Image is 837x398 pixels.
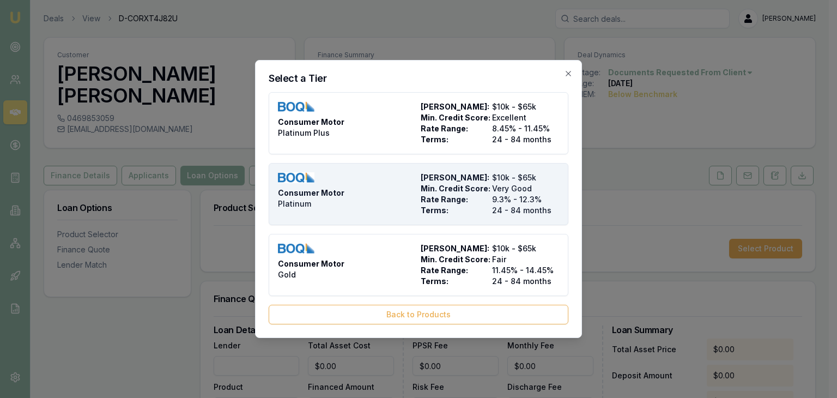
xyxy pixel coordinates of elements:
span: Gold [278,269,296,280]
span: 24 - 84 months [492,134,559,145]
button: boqConsumer MotorPlatinum[PERSON_NAME]:$10k - $65kMin. Credit Score:Very GoodRate Range: 9.3% - 1... [269,163,568,225]
button: boqConsumer MotorGold[PERSON_NAME]:$10k - $65kMin. Credit Score:FairRate Range: 11.45% - 14.45%Te... [269,234,568,296]
span: Terms: [421,205,488,216]
span: 24 - 84 months [492,276,559,287]
span: Min. Credit Score: [421,254,488,265]
span: $10k - $65k [492,243,559,254]
span: Platinum Plus [278,128,330,138]
span: Platinum [278,198,311,209]
span: Consumer Motor [278,188,344,198]
span: Terms: [421,134,488,145]
span: [PERSON_NAME]: [421,101,488,112]
img: boq [278,101,314,112]
img: boq [278,172,314,183]
span: Terms: [421,276,488,287]
span: [PERSON_NAME]: [421,243,488,254]
img: boq [278,243,314,254]
span: [PERSON_NAME]: [421,172,488,183]
button: boqConsumer MotorPlatinum Plus[PERSON_NAME]:$10k - $65kMin. Credit Score:ExcellentRate Range: 8.4... [269,92,568,154]
span: $10k - $65k [492,101,559,112]
span: Consumer Motor [278,117,344,128]
h2: Select a Tier [269,74,568,83]
span: Rate Range: [421,123,488,134]
span: $10k - $65k [492,172,559,183]
span: Consumer Motor [278,258,344,269]
button: Back to Products [269,305,568,324]
span: Rate Range: [421,265,488,276]
span: 9.3% - 12.3% [492,194,559,205]
span: Fair [492,254,559,265]
span: Min. Credit Score: [421,112,488,123]
span: 8.45% - 11.45% [492,123,559,134]
span: Rate Range: [421,194,488,205]
span: Very Good [492,183,559,194]
span: 11.45% - 14.45% [492,265,559,276]
span: Excellent [492,112,559,123]
span: 24 - 84 months [492,205,559,216]
span: Min. Credit Score: [421,183,488,194]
